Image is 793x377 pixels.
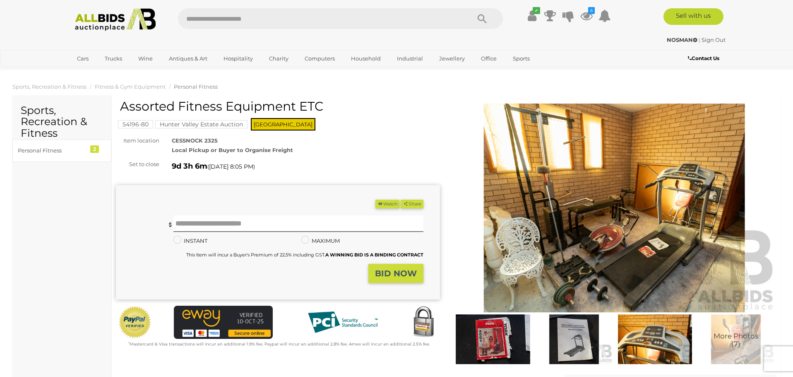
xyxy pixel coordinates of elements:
[186,252,423,258] small: This Item will incur a Buyer's Premium of 22.5% including GST.
[172,147,293,153] strong: Local Pickup or Buyer to Organise Freight
[476,52,502,65] a: Office
[120,99,438,113] h1: Assorted Fitness Equipment ETC
[110,136,166,145] div: Item location
[667,36,699,43] a: NOSMAN
[533,7,540,14] i: ✔
[99,52,127,65] a: Trucks
[452,104,776,313] img: Assorted Fitness Equipment ETC
[264,52,294,65] a: Charity
[368,264,423,283] button: BID NOW
[174,83,218,90] a: Personal Fitness
[375,200,399,208] li: Watch this item
[172,162,207,171] strong: 9d 3h 6m
[375,268,417,278] strong: BID NOW
[375,200,399,208] button: Watch
[667,36,697,43] strong: NOSMAN
[155,121,248,128] a: Hunter Valley Estate Auction
[218,52,258,65] a: Hospitality
[588,7,595,14] i: 6
[118,120,153,128] mark: 54196-80
[580,8,593,23] a: 6
[714,333,758,348] span: More Photos (7)
[434,52,470,65] a: Jewellery
[70,8,160,31] img: Allbids.com.au
[72,65,141,79] a: [GEOGRAPHIC_DATA]
[90,145,99,153] div: 2
[173,236,207,246] label: INSTANT
[697,314,774,364] img: Assorted Fitness Equipment ETC
[663,8,723,25] a: Sell with us
[163,52,213,65] a: Antiques & Art
[392,52,428,65] a: Industrial
[155,120,248,128] mark: Hunter Valley Estate Auction
[407,306,440,339] img: Secured by Rapid SSL
[299,52,340,65] a: Computers
[174,306,273,339] img: eWAY Payment Gateway
[702,36,726,43] a: Sign Out
[346,52,386,65] a: Household
[507,52,535,65] a: Sports
[95,83,166,90] a: Fitness & Gym Equipment
[461,8,503,29] button: Search
[172,137,218,144] strong: CESSNOCK 2325
[325,252,423,258] b: A WINNING BID IS A BINDING CONTRACT
[118,306,152,339] img: Official PayPal Seal
[301,306,384,339] img: PCI DSS compliant
[301,236,340,246] label: MAXIMUM
[128,341,430,347] small: Mastercard & Visa transactions will incur an additional 1.9% fee. Paypal will incur an additional...
[12,83,87,90] a: Sports, Recreation & Fitness
[526,8,538,23] a: ✔
[21,105,103,139] h2: Sports, Recreation & Fitness
[454,314,531,364] img: Assorted Fitness Equipment ETC
[207,163,255,170] span: ( )
[688,54,721,63] a: Contact Us
[12,140,111,162] a: Personal Fitness 2
[697,314,774,364] a: More Photos(7)
[688,55,719,61] b: Contact Us
[110,159,166,169] div: Set to close
[209,163,253,170] span: [DATE] 8:05 PM
[72,52,94,65] a: Cars
[118,121,153,128] a: 54196-80
[536,314,613,364] img: Assorted Fitness Equipment ETC
[18,146,86,155] div: Personal Fitness
[617,314,694,364] img: Assorted Fitness Equipment ETC
[133,52,158,65] a: Wine
[699,36,700,43] span: |
[251,118,315,130] span: [GEOGRAPHIC_DATA]
[401,200,423,208] button: Share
